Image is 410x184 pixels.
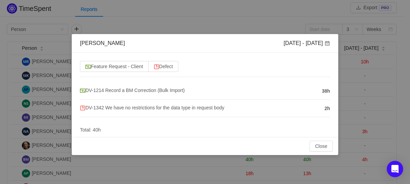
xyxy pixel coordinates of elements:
span: 2h [325,105,330,112]
img: 10304 [80,105,85,111]
div: [DATE] - [DATE] [284,40,330,47]
img: 10314 [80,88,85,93]
div: Open Intercom Messenger [387,161,403,177]
button: Close [310,141,333,152]
span: DV-1342 We have no restrictions for the data type in request body [80,105,224,110]
div: [PERSON_NAME] [80,40,125,47]
span: 38h [322,88,330,95]
span: Total: 40h [80,127,101,133]
span: Defect [154,64,173,69]
img: 10314 [85,64,91,70]
span: Feature Request - Client [85,64,143,69]
span: DV-1214 Record a BM Correction (Bulk Import) [80,88,185,93]
img: 10304 [154,64,159,70]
